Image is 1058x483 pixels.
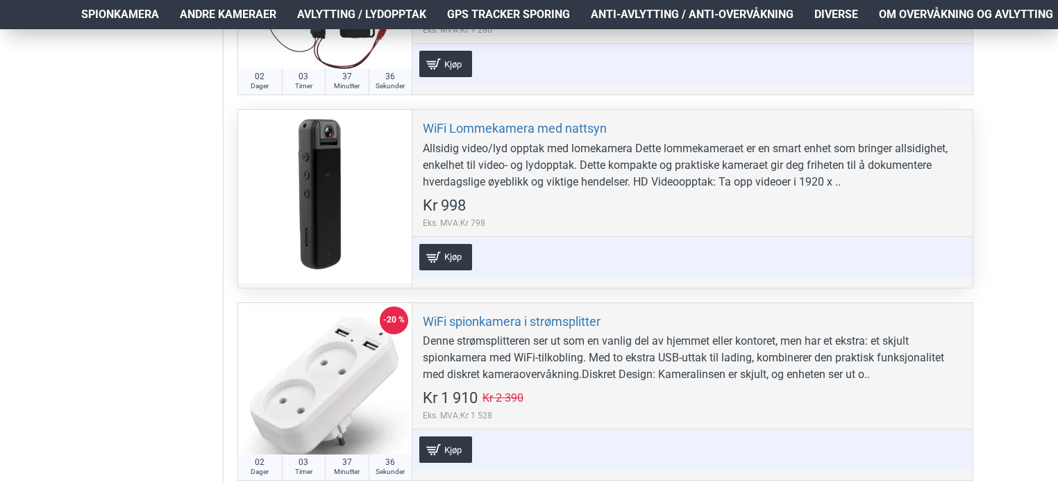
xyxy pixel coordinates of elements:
[423,217,485,229] span: Eks. MVA:Kr 798
[180,6,276,23] span: Andre kameraer
[591,6,793,23] span: Anti-avlytting / Anti-overvåkning
[441,252,465,261] span: Kjøp
[423,24,523,36] span: Eks. MVA:Kr 1 280
[423,391,478,406] span: Kr 1 910
[423,313,601,329] a: WiFi spionkamera i strømsplitter
[423,140,962,190] div: Allsidig video/lyd opptak med lomekamera Dette lommekameraet er en smart enhet som bringer allsid...
[238,303,412,477] a: WiFi spionkamera i strømsplitter WiFi spionkamera i strømsplitter
[482,393,523,404] span: Kr 2 390
[814,6,858,23] span: Diverse
[441,445,465,455] span: Kjøp
[238,110,412,284] a: WiFi Lommekamera med nattsyn WiFi Lommekamera med nattsyn
[81,6,159,23] span: Spionkamera
[423,333,962,383] div: Denne strømsplitteren ser ut som en vanlig del av hjemmet eller kontoret, men har et ekstra: et s...
[447,6,570,23] span: GPS Tracker Sporing
[297,6,426,23] span: Avlytting / Lydopptak
[879,6,1053,23] span: Om overvåkning og avlytting
[423,409,523,422] span: Eks. MVA:Kr 1 528
[423,198,466,213] span: Kr 998
[441,60,465,69] span: Kjøp
[423,120,607,136] a: WiFi Lommekamera med nattsyn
